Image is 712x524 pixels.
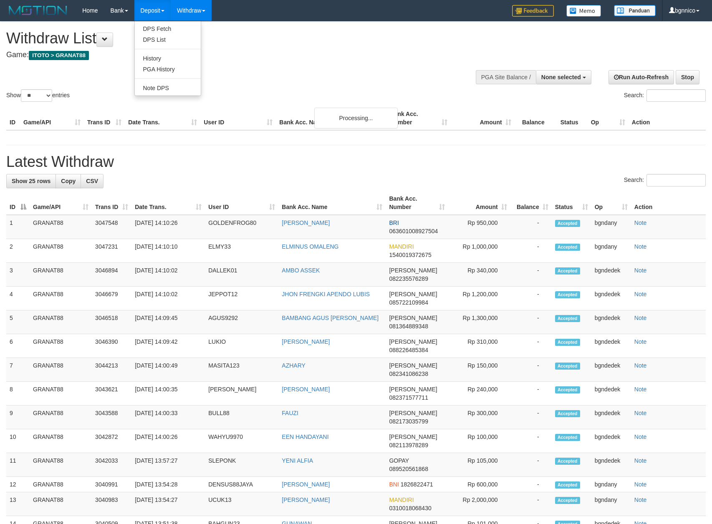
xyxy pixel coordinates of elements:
[205,334,278,358] td: LUKIO
[30,263,92,287] td: GRANAT88
[591,477,631,492] td: bgndany
[131,492,205,516] td: [DATE] 13:54:27
[555,386,580,393] span: Accepted
[205,429,278,453] td: WAHYU9970
[555,458,580,465] span: Accepted
[389,418,428,425] span: Copy 082173035799 to clipboard
[81,174,104,188] a: CSV
[591,310,631,334] td: bgndedek
[448,191,510,215] th: Amount: activate to sort column ascending
[282,433,328,440] a: EEN HANDAYANI
[282,457,313,464] a: YENI ALFIA
[510,334,552,358] td: -
[30,239,92,263] td: GRANAT88
[30,453,92,477] td: GRANAT88
[6,477,30,492] td: 12
[555,315,580,322] span: Accepted
[61,178,76,184] span: Copy
[555,291,580,298] span: Accepted
[614,5,656,16] img: panduan.png
[131,334,205,358] td: [DATE] 14:09:42
[591,492,631,516] td: bgndany
[6,239,30,263] td: 2
[131,239,205,263] td: [DATE] 14:10:10
[448,358,510,382] td: Rp 150,000
[634,338,647,345] a: Note
[131,406,205,429] td: [DATE] 14:00:33
[131,215,205,239] td: [DATE] 14:10:26
[205,287,278,310] td: JEPPOT12
[86,178,98,184] span: CSV
[557,106,588,130] th: Status
[634,315,647,321] a: Note
[282,219,330,226] a: [PERSON_NAME]
[510,358,552,382] td: -
[510,492,552,516] td: -
[29,51,89,60] span: ITOTO > GRANAT88
[92,334,131,358] td: 3046390
[555,339,580,346] span: Accepted
[6,358,30,382] td: 7
[510,239,552,263] td: -
[555,481,580,489] span: Accepted
[6,429,30,453] td: 10
[389,442,428,448] span: Copy 082113978289 to clipboard
[282,291,370,297] a: JHON FRENGKI APENDO LUBIS
[389,219,399,226] span: BRI
[12,178,50,184] span: Show 25 rows
[389,338,437,345] span: [PERSON_NAME]
[205,477,278,492] td: DENSUS88JAYA
[634,433,647,440] a: Note
[6,4,70,17] img: MOTION_logo.png
[389,347,428,353] span: Copy 088226485384 to clipboard
[591,263,631,287] td: bgndedek
[451,106,515,130] th: Amount
[512,5,554,17] img: Feedback.jpg
[200,106,276,130] th: User ID
[510,215,552,239] td: -
[555,244,580,251] span: Accepted
[30,477,92,492] td: GRANAT88
[536,70,591,84] button: None selected
[205,191,278,215] th: User ID: activate to sort column ascending
[624,89,706,102] label: Search:
[510,191,552,215] th: Balance: activate to sort column ascending
[389,243,414,250] span: MANDIRI
[92,358,131,382] td: 3044213
[510,263,552,287] td: -
[282,338,330,345] a: [PERSON_NAME]
[6,51,466,59] h4: Game:
[386,191,448,215] th: Bank Acc. Number: activate to sort column ascending
[131,453,205,477] td: [DATE] 13:57:27
[591,382,631,406] td: bgndedek
[282,481,330,488] a: [PERSON_NAME]
[555,220,580,227] span: Accepted
[21,89,52,102] select: Showentries
[448,492,510,516] td: Rp 2,000,000
[30,406,92,429] td: GRANAT88
[448,310,510,334] td: Rp 1,300,000
[448,429,510,453] td: Rp 100,000
[282,496,330,503] a: [PERSON_NAME]
[624,174,706,186] label: Search:
[135,34,201,45] a: DPS List
[92,239,131,263] td: 3047231
[56,174,81,188] a: Copy
[448,334,510,358] td: Rp 310,000
[386,106,450,130] th: Bank Acc. Number
[6,30,466,47] h1: Withdraw List
[448,263,510,287] td: Rp 340,000
[389,275,428,282] span: Copy 082235576289 to clipboard
[634,410,647,416] a: Note
[6,89,70,102] label: Show entries
[205,492,278,516] td: UCUK13
[389,228,438,234] span: Copy 063601008927504 to clipboard
[389,457,409,464] span: GOPAY
[448,453,510,477] td: Rp 105,000
[276,106,386,130] th: Bank Acc. Name
[205,239,278,263] td: ELMY33
[566,5,601,17] img: Button%20Memo.svg
[205,406,278,429] td: BULL88
[389,496,414,503] span: MANDIRI
[205,382,278,406] td: [PERSON_NAME]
